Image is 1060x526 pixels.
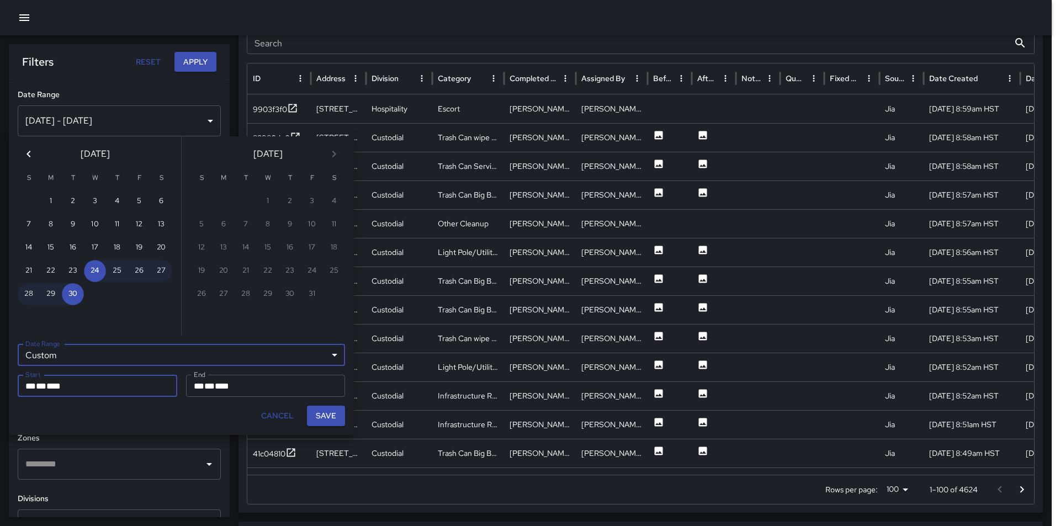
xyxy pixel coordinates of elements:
button: 11 [106,214,128,236]
button: 30 [62,283,84,305]
button: 4 [106,190,128,212]
button: 1 [40,190,62,212]
span: Saturday [151,167,171,189]
span: Wednesday [258,167,278,189]
button: 2 [62,190,84,212]
span: Month [194,382,204,390]
span: Monday [214,167,234,189]
button: 8 [40,214,62,236]
button: 12 [128,214,150,236]
button: 21 [18,260,40,282]
button: 9 [62,214,84,236]
label: Date Range [25,339,60,348]
button: 27 [150,260,172,282]
button: 5 [128,190,150,212]
button: 10 [84,214,106,236]
span: Tuesday [236,167,256,189]
button: 18 [106,237,128,259]
button: 16 [62,237,84,259]
button: 25 [106,260,128,282]
span: [DATE] [253,146,283,162]
span: Day [204,382,215,390]
button: 23 [62,260,84,282]
span: Thursday [107,167,127,189]
span: Year [215,382,229,390]
button: 26 [128,260,150,282]
span: Thursday [280,167,300,189]
span: Day [36,382,46,390]
button: 7 [18,214,40,236]
label: End [194,370,205,379]
button: Cancel [257,406,298,426]
button: Save [307,406,345,426]
span: Month [25,382,36,390]
button: 19 [128,237,150,259]
span: [DATE] [81,146,110,162]
span: Saturday [324,167,344,189]
span: Friday [129,167,149,189]
button: 24 [84,260,106,282]
button: 13 [150,214,172,236]
span: Friday [302,167,322,189]
button: 6 [150,190,172,212]
span: Year [46,382,61,390]
button: 29 [40,283,62,305]
button: 14 [18,237,40,259]
button: 22 [40,260,62,282]
span: Monday [41,167,61,189]
button: 20 [150,237,172,259]
button: 17 [84,237,106,259]
span: Sunday [19,167,39,189]
span: Sunday [192,167,211,189]
button: 15 [40,237,62,259]
button: Previous month [18,143,40,165]
span: Tuesday [63,167,83,189]
span: Wednesday [85,167,105,189]
button: 3 [84,190,106,212]
label: Start [25,370,40,379]
button: 28 [18,283,40,305]
div: Custom [18,344,345,366]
